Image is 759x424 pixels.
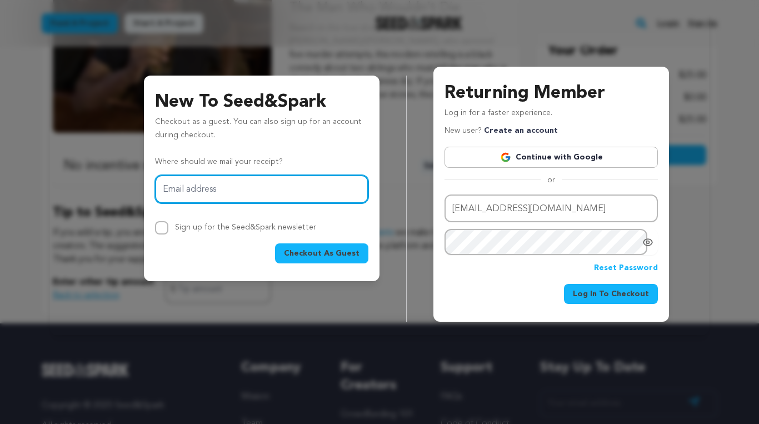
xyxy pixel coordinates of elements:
a: Reset Password [594,262,658,275]
span: Checkout As Guest [284,248,359,259]
input: Email address [155,175,368,203]
a: Show password as plain text. Warning: this will display your password on the screen. [642,237,653,248]
span: Log In To Checkout [573,288,649,300]
h3: Returning Member [445,80,658,107]
h3: New To Seed&Spark [155,89,368,116]
img: Google logo [500,152,511,163]
p: Where should we mail your receipt? [155,156,368,169]
button: Log In To Checkout [564,284,658,304]
label: Sign up for the Seed&Spark newsletter [175,223,316,231]
p: New user? [445,124,558,138]
span: or [541,174,562,186]
input: Email address [445,194,658,223]
a: Continue with Google [445,147,658,168]
p: Log in for a faster experience. [445,107,658,124]
p: Checkout as a guest. You can also sign up for an account during checkout. [155,116,368,147]
button: Checkout As Guest [275,243,368,263]
a: Create an account [484,127,558,134]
